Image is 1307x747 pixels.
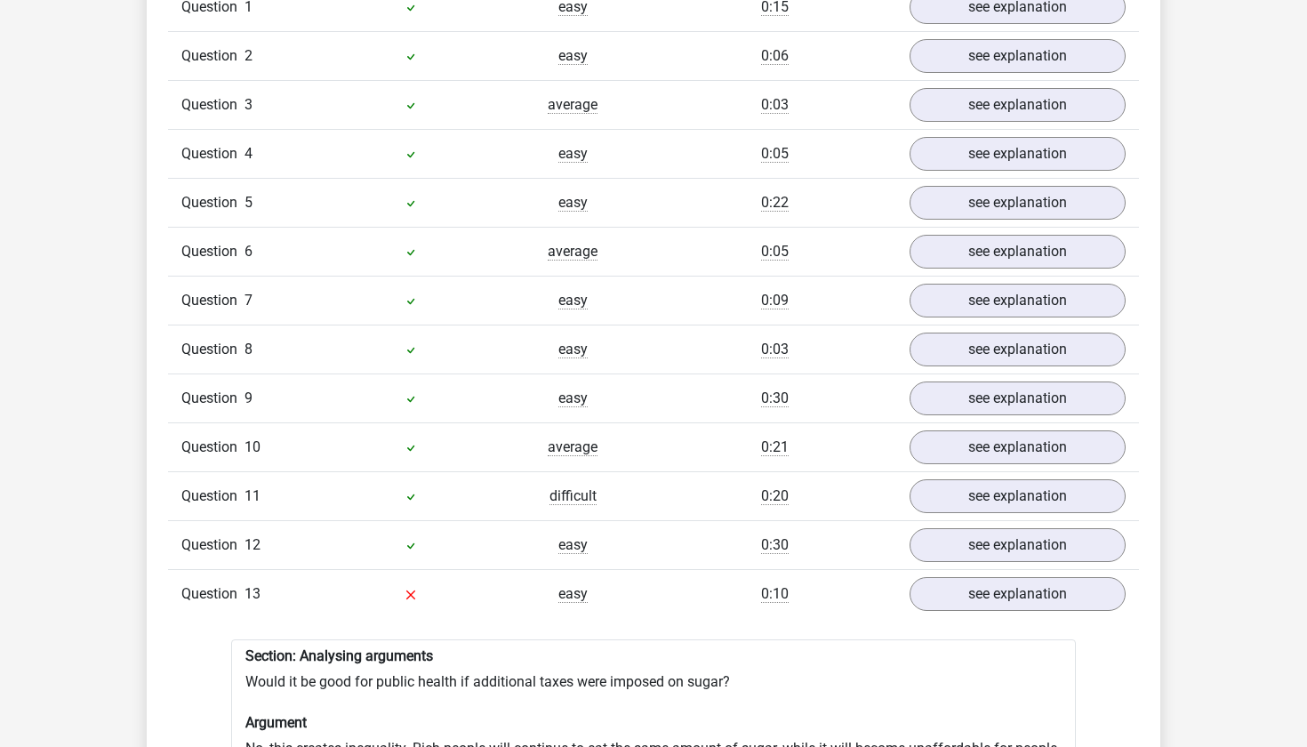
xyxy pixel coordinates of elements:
[910,88,1126,122] a: see explanation
[558,194,588,212] span: easy
[558,341,588,358] span: easy
[910,479,1126,513] a: see explanation
[181,290,245,311] span: Question
[910,577,1126,611] a: see explanation
[558,292,588,309] span: easy
[245,341,253,357] span: 8
[181,339,245,360] span: Question
[245,145,253,162] span: 4
[245,487,261,504] span: 11
[910,235,1126,269] a: see explanation
[245,714,1062,731] h6: Argument
[761,243,789,261] span: 0:05
[181,94,245,116] span: Question
[245,292,253,309] span: 7
[761,438,789,456] span: 0:21
[761,194,789,212] span: 0:22
[910,284,1126,317] a: see explanation
[181,143,245,165] span: Question
[181,437,245,458] span: Question
[181,192,245,213] span: Question
[761,47,789,65] span: 0:06
[245,585,261,602] span: 13
[761,536,789,554] span: 0:30
[910,528,1126,562] a: see explanation
[761,390,789,407] span: 0:30
[910,430,1126,464] a: see explanation
[245,96,253,113] span: 3
[245,647,1062,664] h6: Section: Analysing arguments
[548,243,597,261] span: average
[245,438,261,455] span: 10
[558,536,588,554] span: easy
[761,585,789,603] span: 0:10
[761,96,789,114] span: 0:03
[558,47,588,65] span: easy
[761,487,789,505] span: 0:20
[910,39,1126,73] a: see explanation
[245,390,253,406] span: 9
[558,145,588,163] span: easy
[181,388,245,409] span: Question
[761,292,789,309] span: 0:09
[761,341,789,358] span: 0:03
[245,47,253,64] span: 2
[558,390,588,407] span: easy
[549,487,597,505] span: difficult
[245,243,253,260] span: 6
[245,194,253,211] span: 5
[548,96,597,114] span: average
[181,241,245,262] span: Question
[181,583,245,605] span: Question
[761,145,789,163] span: 0:05
[910,137,1126,171] a: see explanation
[558,585,588,603] span: easy
[910,333,1126,366] a: see explanation
[245,536,261,553] span: 12
[181,45,245,67] span: Question
[910,186,1126,220] a: see explanation
[548,438,597,456] span: average
[181,534,245,556] span: Question
[910,382,1126,415] a: see explanation
[181,486,245,507] span: Question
